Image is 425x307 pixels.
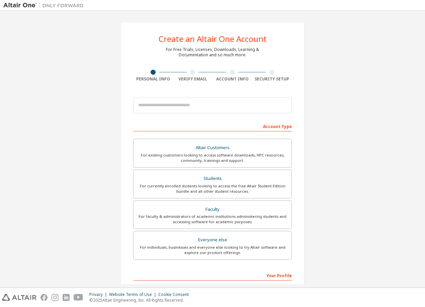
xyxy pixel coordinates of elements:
div: Cookie Consent [158,292,193,297]
label: Last Name [215,284,292,289]
div: Verify Email [173,76,213,82]
div: Website Terms of Use [109,292,158,297]
div: Account Info [212,76,252,82]
img: instagram.svg [52,294,59,301]
div: Your Profile [133,270,292,281]
img: linkedin.svg [63,294,70,301]
div: Personal Info [133,76,173,82]
div: Create an Altair One Account [159,35,267,43]
img: facebook.svg [40,294,48,301]
img: Altair One [3,2,87,9]
div: Everyone else [138,235,287,245]
div: Account Type [133,121,292,131]
div: For existing customers looking to access software downloads, HPC resources, community, trainings ... [138,152,287,163]
p: © 2025 Altair Engineering, Inc. All Rights Reserved. [89,297,193,303]
div: Students [138,174,287,183]
div: Privacy [89,292,109,297]
div: For Free Trials, Licenses, Downloads, Learning & Documentation and so much more. [166,47,259,58]
div: Security Setup [252,76,292,82]
div: For individuals, businesses and everyone else looking to try Altair software and explore our prod... [138,245,287,255]
div: Altair Customers [138,143,287,152]
label: First Name [133,284,210,289]
div: Faculty [138,205,287,214]
div: For faculty & administrators of academic institutions administering students and accessing softwa... [138,214,287,225]
img: youtube.svg [74,294,83,301]
img: altair_logo.svg [2,294,36,301]
div: For currently enrolled students looking to access the free Altair Student Edition bundle and all ... [138,183,287,194]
